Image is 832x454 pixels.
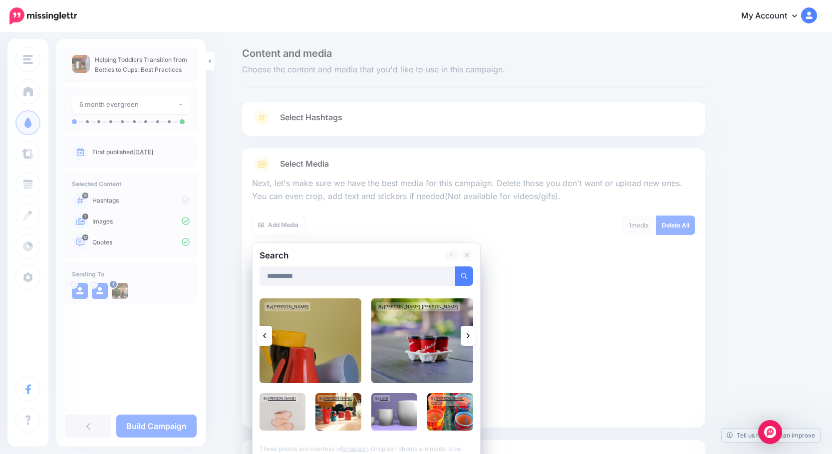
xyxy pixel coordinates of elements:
img: user_default_image.png [92,283,108,299]
img: 274786355_471671557683933_5974453030145823436_n-bsa117568.jpg [112,283,128,299]
img: 278ddb77876f0653fa7e83435be30758_thumb.jpg [72,55,90,73]
a: Add Media [252,216,304,235]
a: [PERSON_NAME] Bosch [431,396,464,405]
a: Select Media [252,156,695,172]
div: Select Media [252,172,695,420]
p: Helping Toddlers Transition from Bottles to Cups: Best Practices [95,55,190,75]
a: Unsplash [342,445,368,453]
img: Off the grid can of Pepsi. [315,393,361,431]
p: Quotes [92,238,190,247]
a: My Account [731,4,817,28]
span: Content and media [242,48,705,58]
span: Choose the content and media that you'd like to use in this campaign. [242,63,705,76]
span: Select Media [280,157,329,171]
h4: Sending To [72,270,190,278]
span: 10 [82,193,88,199]
span: 12 [82,234,88,240]
div: By [262,395,298,402]
a: [PERSON_NAME] [272,304,308,309]
h2: Search [260,251,288,260]
div: By [429,395,473,406]
div: 6 month evergreen [79,99,178,110]
p: Next, let's make sure we have the best media for this campaign. Delete those you don't want or up... [252,177,695,203]
span: Select Hashtags [280,111,342,124]
a: [PERSON_NAME] [324,396,352,401]
img: menu.png [23,55,33,64]
a: shin1 [380,396,388,401]
div: By [373,395,390,402]
p: Images [92,217,190,226]
button: 6 month evergreen [72,95,190,114]
a: [DATE] [133,148,153,156]
img: Missinglettr [9,7,77,24]
div: By [265,302,310,311]
a: [PERSON_NAME] [PERSON_NAME] [384,304,458,309]
div: By [317,395,354,402]
p: Hashtags [92,196,190,205]
a: Delete All [656,216,695,235]
a: Select Hashtags [252,110,695,136]
span: 1 [629,222,631,229]
img: Product photography #composition of mug [260,298,361,383]
p: First published [92,148,190,157]
a: Tell us how we can improve [722,429,820,442]
div: Open Intercom Messenger [758,420,782,444]
img: `Pottery that makes you happy` (Ceramic handicraft) [427,393,473,431]
span: 1 [82,214,88,220]
img: Tim Hortons [371,298,473,383]
img: user_default_image.png [72,283,88,299]
a: [PERSON_NAME] [268,396,296,401]
div: By [376,302,460,311]
h4: Selected Content [72,180,190,188]
div: media [621,216,656,235]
